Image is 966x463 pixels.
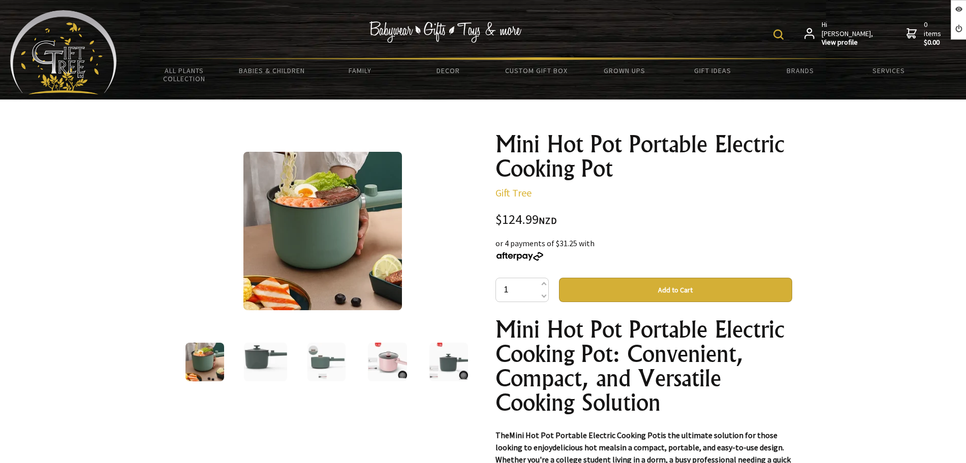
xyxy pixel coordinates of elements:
[845,60,932,81] a: Services
[509,430,661,440] strong: Mini Hot Pot Portable Electric Cooking Pot
[185,343,224,381] img: Mini Hot Pot Portable Electric Cooking Pot
[559,278,792,302] button: Add to Cart
[369,21,521,43] img: Babywear - Gifts - Toys & more
[228,60,316,81] a: Babies & Children
[243,152,402,310] img: Mini Hot Pot Portable Electric Cooking Pot
[773,29,784,40] img: product search
[495,317,792,415] h1: Mini Hot Pot Portable Electric Cooking Pot: Convenient, Compact, and Versatile Cooking Solution
[429,343,468,381] img: Mini Hot Pot Portable Electric Cooking Pot
[368,343,407,381] img: Mini Hot Pot Portable Electric Cooking Pot
[757,60,845,81] a: Brands
[495,186,532,199] a: Gift Tree
[10,10,117,94] img: Babyware - Gifts - Toys and more...
[907,20,943,47] a: 0 items$0.00
[924,20,943,47] span: 0 items
[495,252,544,261] img: Afterpay
[495,132,792,181] h1: Mini Hot Pot Portable Electric Cooking Pot
[307,343,346,381] img: Mini Hot Pot Portable Electric Cooking Pot
[140,60,228,89] a: All Plants Collection
[924,38,943,47] strong: $0.00
[580,60,668,81] a: Grown Ups
[822,38,874,47] strong: View profile
[668,60,756,81] a: Gift Ideas
[316,60,404,81] a: Family
[539,215,557,226] span: NZD
[492,60,580,81] a: Custom Gift Box
[244,343,287,381] img: Mini Hot Pot Portable Electric Cooking Pot
[404,60,492,81] a: Decor
[804,20,874,47] a: Hi [PERSON_NAME],View profile
[822,20,874,47] span: Hi [PERSON_NAME],
[495,213,792,227] div: $124.99
[552,442,620,452] strong: delicious hot meals
[495,237,792,261] div: or 4 payments of $31.25 with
